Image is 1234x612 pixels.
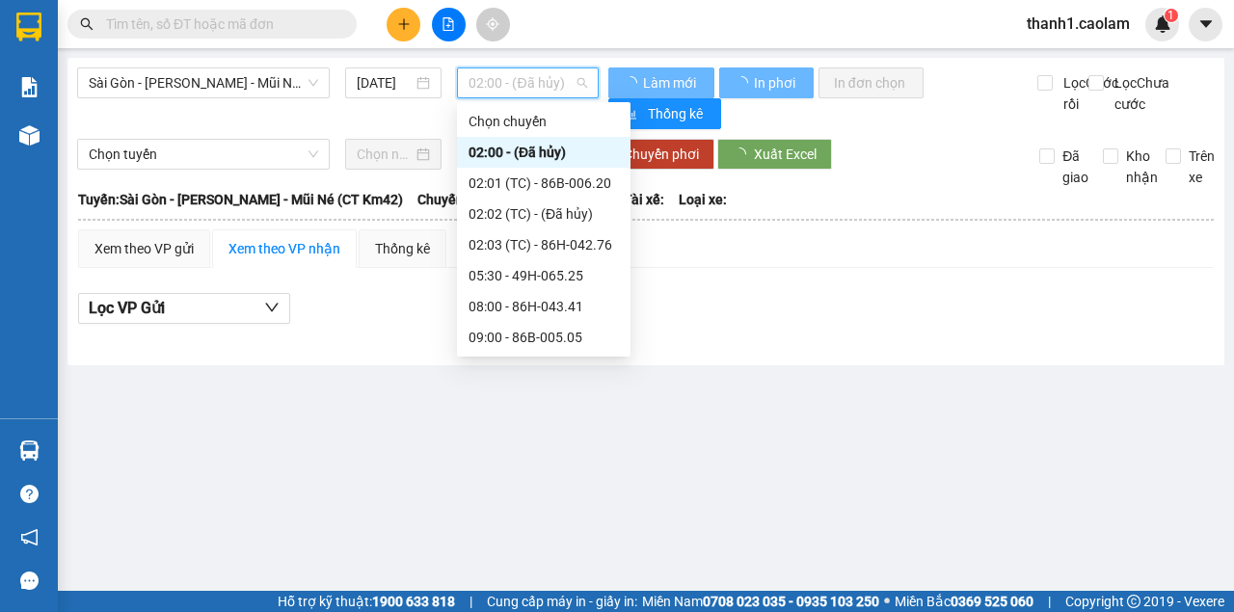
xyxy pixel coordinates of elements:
[397,17,411,31] span: plus
[624,76,640,90] span: loading
[1197,15,1215,33] span: caret-down
[476,8,510,41] button: aim
[469,327,619,348] div: 09:00 - 86B-005.05
[486,17,499,31] span: aim
[469,68,586,97] span: 02:00 - (Đã hủy)
[469,234,619,255] div: 02:03 (TC) - 86H-042.76
[1056,72,1121,115] span: Lọc Cước rồi
[20,528,39,546] span: notification
[20,485,39,503] span: question-circle
[469,173,619,194] div: 02:01 (TC) - 86B-006.20
[106,13,334,35] input: Tìm tên, số ĐT hoặc mã đơn
[648,103,706,124] span: Thống kê
[1181,146,1222,188] span: Trên xe
[228,238,340,259] div: Xem theo VP nhận
[624,107,640,122] span: bar-chart
[1167,9,1174,22] span: 1
[78,192,403,207] b: Tuyến: Sài Gòn - [PERSON_NAME] - Mũi Né (CT Km42)
[1118,146,1166,188] span: Kho nhận
[278,591,455,612] span: Hỗ trợ kỹ thuật:
[78,293,290,324] button: Lọc VP Gửi
[375,238,430,259] div: Thống kê
[884,598,890,605] span: ⚪️
[20,572,39,590] span: message
[469,591,472,612] span: |
[469,142,619,163] div: 02:00 - (Đã hủy)
[703,594,879,609] strong: 0708 023 035 - 0935 103 250
[432,8,466,41] button: file-add
[1048,591,1051,612] span: |
[372,594,455,609] strong: 1900 633 818
[1165,9,1178,22] sup: 1
[624,189,664,210] span: Tài xế:
[951,594,1033,609] strong: 0369 525 060
[1189,8,1222,41] button: caret-down
[895,591,1033,612] span: Miền Bắc
[19,77,40,97] img: solution-icon
[387,8,420,41] button: plus
[1154,15,1171,33] img: icon-new-feature
[719,67,814,98] button: In phơi
[264,300,280,315] span: down
[717,139,832,170] button: Xuất Excel
[679,189,727,210] span: Loại xe:
[89,68,318,97] span: Sài Gòn - Phan Thiết - Mũi Né (CT Km42)
[16,13,41,41] img: logo-vxr
[19,125,40,146] img: warehouse-icon
[442,17,455,31] span: file-add
[642,591,879,612] span: Miền Nam
[487,591,637,612] span: Cung cấp máy in - giấy in:
[1107,72,1172,115] span: Lọc Chưa cước
[643,72,699,93] span: Làm mới
[608,67,714,98] button: Làm mới
[608,98,721,129] button: bar-chartThống kê
[1127,595,1140,608] span: copyright
[357,72,413,93] input: 12/09/2025
[469,296,619,317] div: 08:00 - 86H-043.41
[357,144,413,165] input: Chọn ngày
[1011,12,1145,36] span: thanh1.caolam
[80,17,94,31] span: search
[1055,146,1096,188] span: Đã giao
[89,296,165,320] span: Lọc VP Gửi
[469,203,619,225] div: 02:02 (TC) - (Đã hủy)
[94,238,194,259] div: Xem theo VP gửi
[469,265,619,286] div: 05:30 - 49H-065.25
[469,111,619,132] div: Chọn chuyến
[19,440,40,461] img: warehouse-icon
[754,72,798,93] span: In phơi
[608,139,714,170] button: Chuyển phơi
[818,67,924,98] button: In đơn chọn
[89,140,318,169] span: Chọn tuyến
[735,76,751,90] span: loading
[417,189,558,210] span: Chuyến: (02:00 [DATE])
[457,106,630,137] div: Chọn chuyến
